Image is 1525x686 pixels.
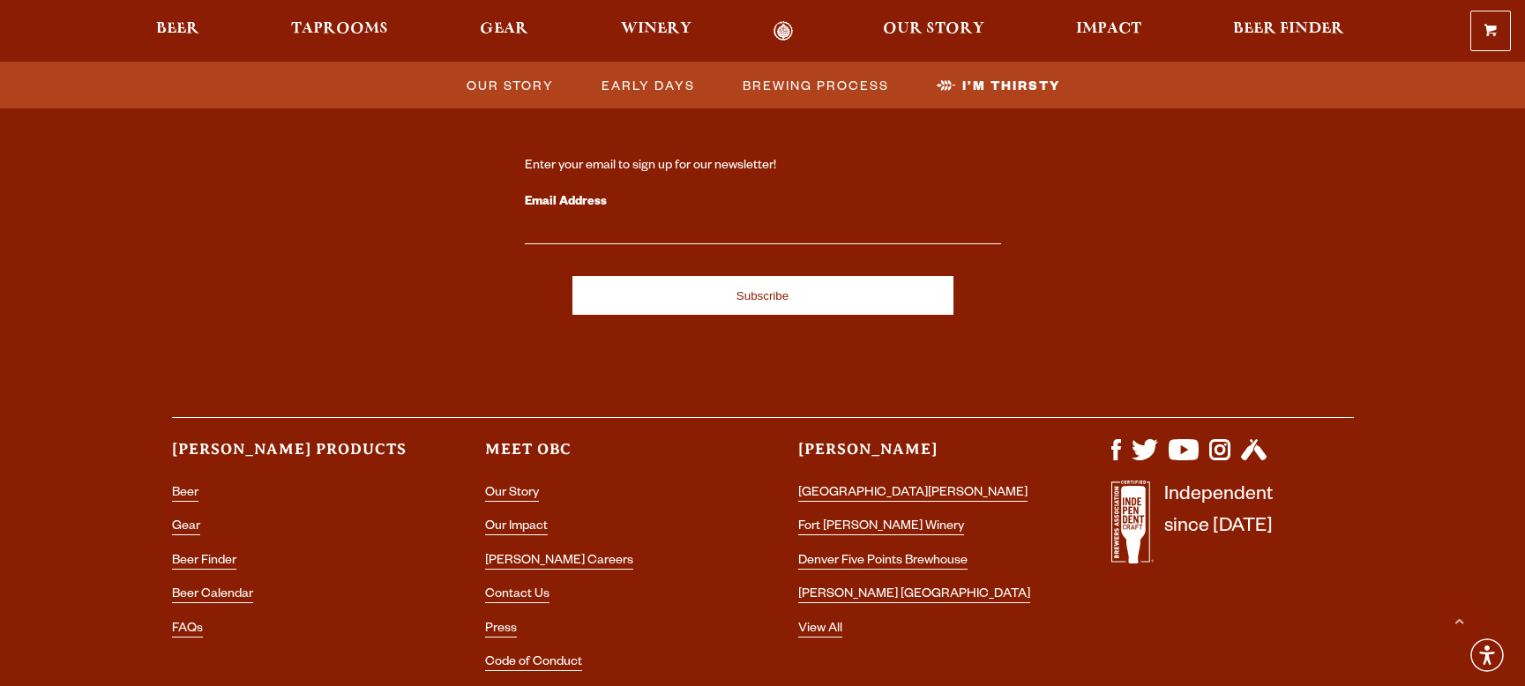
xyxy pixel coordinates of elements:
span: Our Story [883,22,984,36]
a: Gear [172,520,200,535]
a: Beer [145,21,211,41]
a: Denver Five Points Brewhouse [798,555,968,570]
span: Early Days [602,72,695,98]
div: Accessibility Menu [1468,636,1506,675]
a: Scroll to top [1437,598,1481,642]
h3: Meet OBC [485,439,728,475]
a: Visit us on Facebook [1111,451,1121,466]
a: Our Impact [485,520,548,535]
a: [GEOGRAPHIC_DATA][PERSON_NAME] [798,487,1028,502]
a: Early Days [591,72,704,98]
span: Our Story [467,72,554,98]
a: Our Story [871,21,996,41]
input: Subscribe [572,276,953,315]
a: FAQs [172,623,203,638]
p: Independent since [DATE] [1164,481,1273,573]
a: Brewing Process [732,72,898,98]
a: Contact Us [485,588,549,603]
a: Gear [468,21,540,41]
a: Odell Home [751,21,817,41]
a: Visit us on YouTube [1169,451,1199,466]
a: [PERSON_NAME] [GEOGRAPHIC_DATA] [798,588,1030,603]
h3: [PERSON_NAME] Products [172,439,415,475]
span: Winery [621,22,691,36]
span: Impact [1076,22,1141,36]
label: Email Address [525,191,1001,214]
a: I’m Thirsty [926,72,1069,98]
a: Beer Calendar [172,588,253,603]
div: Enter your email to sign up for our newsletter! [525,158,1001,175]
a: Press [485,623,517,638]
a: Code of Conduct [485,656,582,671]
a: Visit us on Untappd [1241,451,1267,466]
span: Beer Finder [1233,22,1344,36]
span: I’m Thirsty [962,72,1060,98]
a: Beer [172,487,198,502]
a: Visit us on Instagram [1209,451,1230,466]
a: View All [798,623,842,638]
a: Impact [1065,21,1153,41]
a: Fort [PERSON_NAME] Winery [798,520,964,535]
span: Gear [480,22,528,36]
a: Visit us on X (formerly Twitter) [1132,451,1158,466]
a: Winery [609,21,703,41]
span: Brewing Process [743,72,889,98]
a: Beer Finder [172,555,236,570]
a: [PERSON_NAME] Careers [485,555,633,570]
h3: [PERSON_NAME] [798,439,1041,475]
a: Our Story [485,487,539,502]
a: Taprooms [280,21,400,41]
a: Our Story [456,72,563,98]
a: Beer Finder [1222,21,1356,41]
span: Beer [156,22,199,36]
span: Taprooms [291,22,388,36]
